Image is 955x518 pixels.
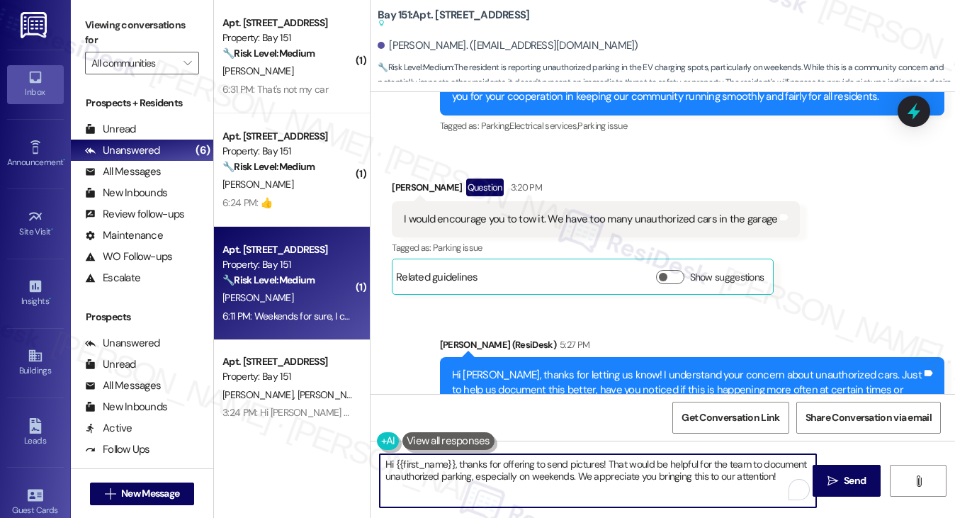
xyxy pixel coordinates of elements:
[85,186,167,201] div: New Inbounds
[796,402,941,434] button: Share Conversation via email
[682,410,779,425] span: Get Conversation Link
[85,228,163,243] div: Maintenance
[71,96,213,111] div: Prospects + Residents
[85,378,161,393] div: All Messages
[85,122,136,137] div: Unread
[222,64,293,77] span: [PERSON_NAME]
[433,242,482,254] span: Parking issue
[222,369,354,384] div: Property: Bay 151
[7,65,64,103] a: Inbox
[222,30,354,45] div: Property: Bay 151
[222,242,354,257] div: Apt. [STREET_ADDRESS]
[577,120,627,132] span: Parking issue
[105,488,115,500] i: 
[509,120,577,132] span: Electrical services ,
[85,357,136,372] div: Unread
[378,8,529,31] b: Bay 151: Apt. [STREET_ADDRESS]
[222,129,354,144] div: Apt. [STREET_ADDRESS]
[85,421,132,436] div: Active
[85,442,150,457] div: Follow Ups
[222,160,315,173] strong: 🔧 Risk Level: Medium
[404,212,777,227] div: I would encourage you to tow it. We have too many unauthorized cars in the garage
[392,179,800,201] div: [PERSON_NAME]
[222,47,315,60] strong: 🔧 Risk Level: Medium
[121,486,179,501] span: New Message
[440,116,944,136] div: Tagged as:
[556,337,589,352] div: 5:27 PM
[222,257,354,272] div: Property: Bay 151
[396,270,478,291] div: Related guidelines
[7,344,64,382] a: Buildings
[844,473,866,488] span: Send
[507,180,542,195] div: 3:20 PM
[85,249,172,264] div: WO Follow-ups
[380,454,817,507] textarea: To enrich screen reader interactions, please activate Accessibility in Grammarly extension settings
[466,179,504,196] div: Question
[90,483,195,505] button: New Message
[85,14,199,52] label: Viewing conversations for
[690,270,764,285] label: Show suggestions
[378,62,453,73] strong: 🔧 Risk Level: Medium
[222,178,293,191] span: [PERSON_NAME]
[222,274,315,286] strong: 🔧 Risk Level: Medium
[51,225,53,235] span: •
[21,12,50,38] img: ResiDesk Logo
[85,207,184,222] div: Review follow-ups
[481,120,510,132] span: Parking ,
[222,16,354,30] div: Apt. [STREET_ADDRESS]
[222,388,298,401] span: [PERSON_NAME]
[378,60,955,106] span: : The resident is reporting unauthorized parking in the EV charging spots, particularly on weeken...
[222,144,354,159] div: Property: Bay 151
[222,310,514,322] div: 6:11 PM: Weekends for sure, I can take pictures and send them if it helps
[392,237,800,258] div: Tagged as:
[7,414,64,452] a: Leads
[298,388,368,401] span: [PERSON_NAME]
[85,164,161,179] div: All Messages
[222,83,328,96] div: 6:31 PM: That's not my car
[813,465,881,497] button: Send
[827,475,838,487] i: 
[222,291,293,304] span: [PERSON_NAME]
[440,337,944,357] div: [PERSON_NAME] (ResiDesk)
[85,400,167,415] div: New Inbounds
[63,155,65,165] span: •
[85,271,140,286] div: Escalate
[71,310,213,325] div: Prospects
[913,475,924,487] i: 
[183,57,191,69] i: 
[222,354,354,369] div: Apt. [STREET_ADDRESS]
[49,294,51,304] span: •
[806,410,932,425] span: Share Conversation via email
[378,38,638,53] div: [PERSON_NAME]. ([EMAIL_ADDRESS][DOMAIN_NAME])
[672,402,789,434] button: Get Conversation Link
[222,196,272,209] div: 6:24 PM: 👍
[85,143,160,158] div: Unanswered
[192,140,213,162] div: (6)
[7,205,64,243] a: Site Visit •
[452,368,922,413] div: Hi [PERSON_NAME], thanks for letting us know! I understand your concern about unauthorized cars. ...
[91,52,176,74] input: All communities
[7,274,64,313] a: Insights •
[85,336,160,351] div: Unanswered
